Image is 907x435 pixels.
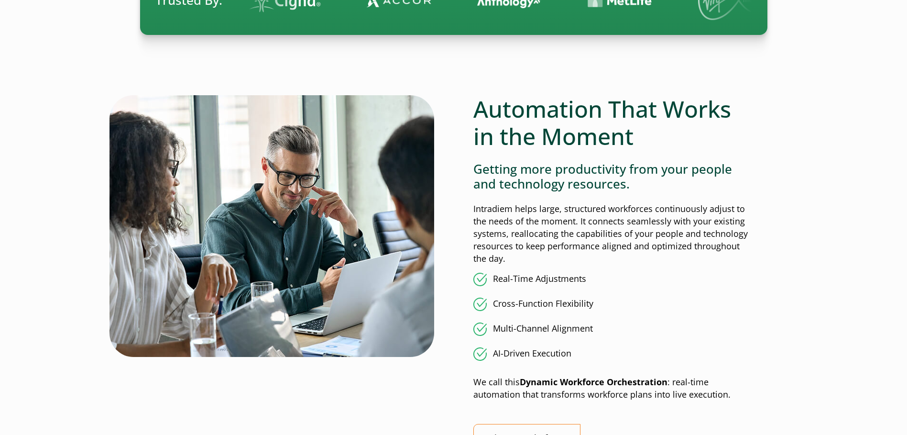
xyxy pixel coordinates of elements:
[473,298,748,311] li: Cross-Function Flexibility
[473,347,748,361] li: AI-Driven Execution
[473,376,748,401] p: We call this : real-time automation that transforms workforce plans into live execution.
[473,273,748,286] li: Real-Time Adjustments
[109,95,434,357] img: Under pressure
[473,323,748,336] li: Multi-Channel Alignment
[473,203,748,265] p: Intradiem helps large, structured workforces continuously adjust to the needs of the moment. It c...
[473,95,748,150] h2: Automation That Works in the Moment
[520,376,667,388] strong: Dynamic Workforce Orchestration
[473,162,748,191] h4: Getting more productivity from your people and technology resources.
